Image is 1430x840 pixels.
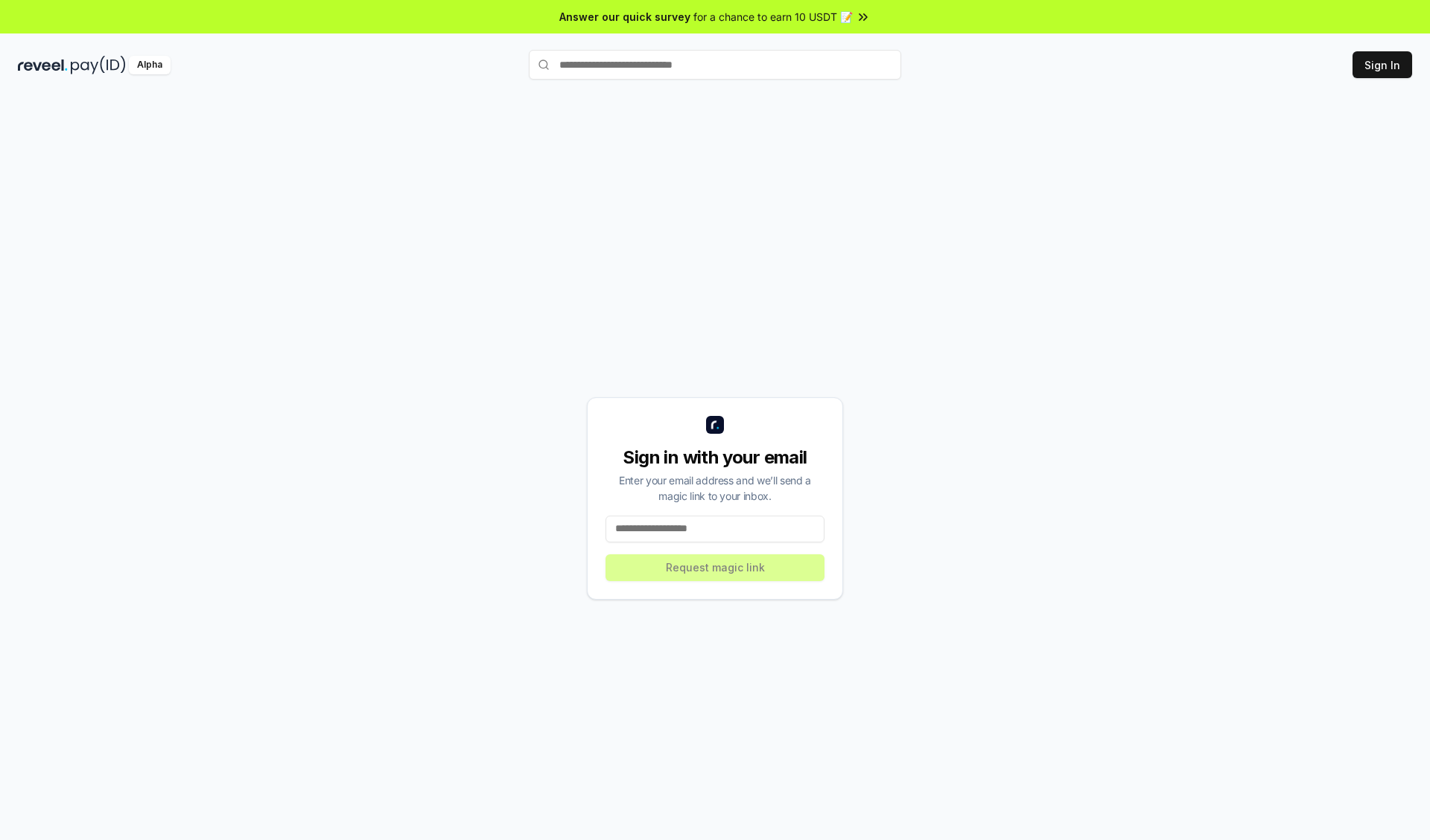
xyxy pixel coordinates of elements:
img: reveel_dark [18,56,68,74]
div: Sign in with your email [606,446,824,469]
img: logo_small [706,416,724,434]
span: for a chance to earn 10 USDT 📝 [693,9,853,25]
button: Sign In [1353,51,1412,78]
div: Alpha [129,56,171,74]
div: Enter your email address and we’ll send a magic link to your inbox. [606,472,824,504]
span: Answer our quick survey [559,9,690,25]
img: pay_id [71,56,126,74]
